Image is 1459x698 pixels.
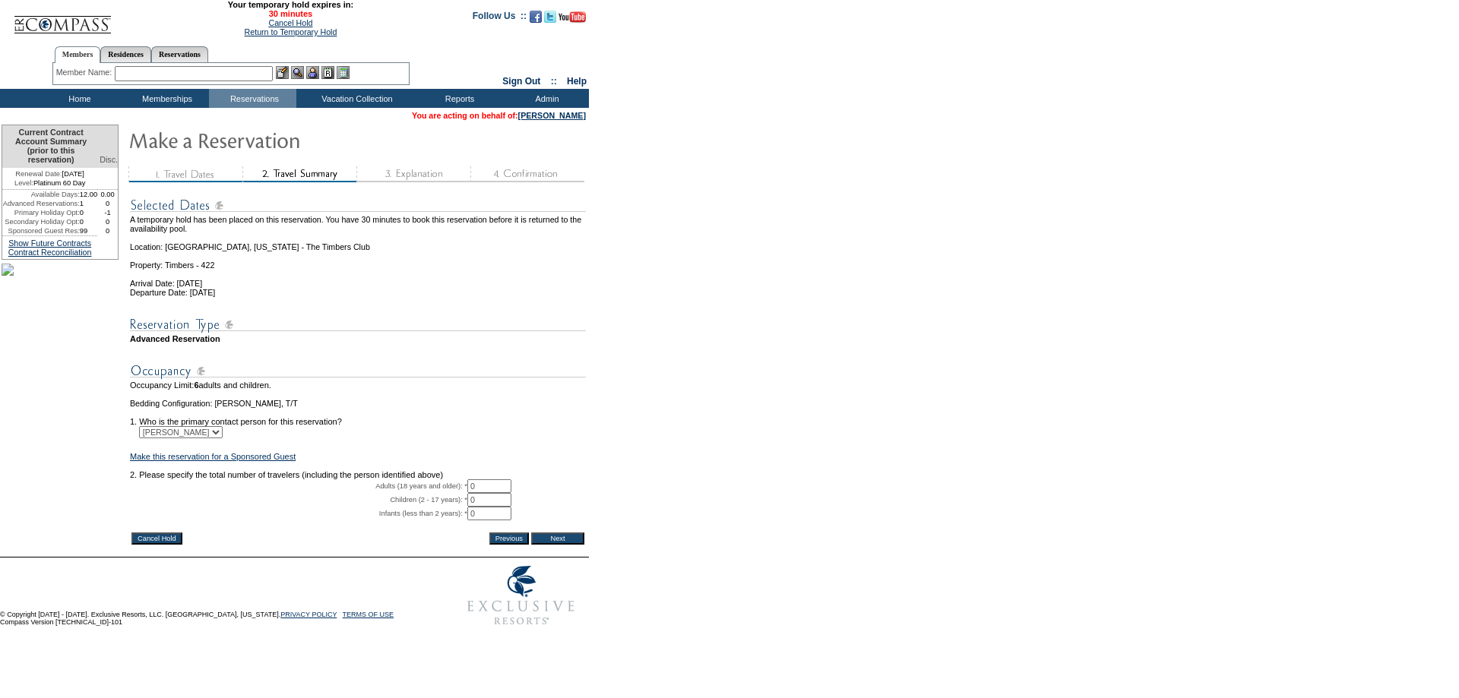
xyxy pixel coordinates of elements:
td: Vacation Collection [296,89,414,108]
img: b_edit.gif [276,66,289,79]
input: Next [531,532,584,545]
td: 1. Who is the primary contact person for this reservation? [130,408,586,426]
span: Renewal Date: [15,169,62,178]
td: Advanced Reservations: [2,199,80,208]
td: Location: [GEOGRAPHIC_DATA], [US_STATE] - The Timbers Club [130,233,586,251]
span: 6 [194,381,198,390]
td: Bedding Configuration: [PERSON_NAME], T/T [130,399,586,408]
td: Admin [502,89,589,108]
span: :: [551,76,557,87]
td: 0 [80,217,98,226]
a: Sign Out [502,76,540,87]
img: Reservations [321,66,334,79]
td: 0.00 [97,190,118,199]
span: 30 minutes [119,9,461,18]
td: Home [34,89,122,108]
td: 0 [97,226,118,235]
img: step3_state1.gif [356,166,470,182]
img: step1_state3.gif [128,166,242,182]
td: 2. Please specify the total number of travelers (including the person identified above) [130,470,586,479]
img: Shot-24-074.jpg [2,264,14,276]
a: PRIVACY POLICY [280,611,337,618]
img: Make Reservation [128,125,432,155]
img: View [291,66,304,79]
a: Subscribe to our YouTube Channel [559,15,586,24]
td: 0 [97,199,118,208]
img: subTtlOccupancy.gif [130,362,586,381]
input: Previous [489,532,529,545]
td: 0 [80,208,98,217]
a: Follow us on Twitter [544,15,556,24]
a: Become our fan on Facebook [530,15,542,24]
a: Contract Reconciliation [8,248,92,257]
img: Subscribe to our YouTube Channel [559,11,586,23]
img: subTtlResType.gif [130,315,586,334]
a: Return to Temporary Hold [245,27,337,36]
a: Make this reservation for a Sponsored Guest [130,452,296,461]
a: Reservations [151,46,208,62]
input: Cancel Hold [131,532,182,545]
a: Members [55,46,101,63]
img: step2_state2.gif [242,166,356,182]
td: 0 [97,217,118,226]
td: Property: Timbers - 422 [130,251,586,270]
img: Become our fan on Facebook [530,11,542,23]
span: You are acting on behalf of: [412,111,586,120]
td: Children (2 - 17 years): * [130,493,467,507]
td: Reservations [209,89,296,108]
td: Memberships [122,89,209,108]
td: Secondary Holiday Opt: [2,217,80,226]
td: Platinum 60 Day [2,178,97,190]
td: Sponsored Guest Res: [2,226,80,235]
img: Impersonate [306,66,319,79]
span: Disc. [100,155,118,164]
td: 12.00 [80,190,98,199]
td: Departure Date: [DATE] [130,288,586,297]
td: [DATE] [2,168,97,178]
td: Primary Holiday Opt: [2,208,80,217]
td: A temporary hold has been placed on this reservation. You have 30 minutes to book this reservatio... [130,215,586,233]
td: Current Contract Account Summary (prior to this reservation) [2,125,97,168]
td: Reports [414,89,502,108]
img: Follow us on Twitter [544,11,556,23]
a: Cancel Hold [268,18,312,27]
span: Level: [14,178,33,188]
td: Adults (18 years and older): * [130,479,467,493]
a: [PERSON_NAME] [518,111,586,120]
img: Compass Home [13,3,112,34]
a: TERMS OF USE [343,611,394,618]
a: Help [567,76,587,87]
img: b_calculator.gif [337,66,350,79]
td: -1 [97,208,118,217]
td: Arrival Date: [DATE] [130,270,586,288]
td: 99 [80,226,98,235]
td: Infants (less than 2 years): * [130,507,467,520]
a: Residences [100,46,151,62]
td: Follow Us :: [473,9,527,27]
td: Advanced Reservation [130,334,586,343]
td: Occupancy Limit: adults and children. [130,381,586,390]
div: Member Name: [56,66,115,79]
img: subTtlSelectedDates.gif [130,196,586,215]
td: Available Days: [2,190,80,199]
a: Show Future Contracts [8,238,91,248]
td: 1 [80,199,98,208]
img: Exclusive Resorts [453,557,589,633]
img: step4_state1.gif [470,166,584,182]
